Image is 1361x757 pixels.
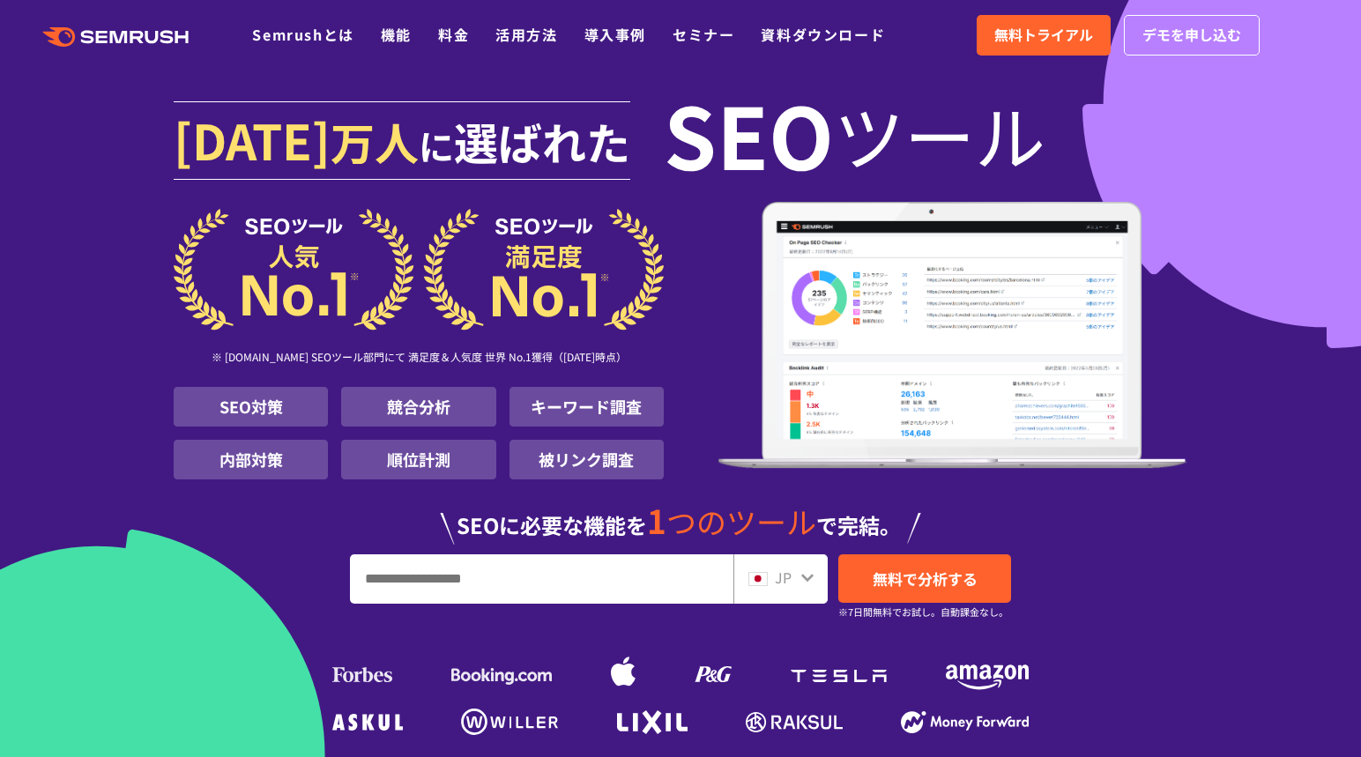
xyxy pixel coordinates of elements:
a: Semrushとは [252,24,353,45]
span: で完結。 [816,509,901,540]
small: ※7日間無料でお試し。自動課金なし。 [838,604,1008,620]
span: [DATE] [174,104,331,174]
span: に [419,120,454,171]
span: 選ばれた [454,109,630,173]
span: ツール [834,99,1045,169]
a: デモを申し込む [1124,15,1260,56]
a: 無料トライアル [977,15,1111,56]
li: 内部対策 [174,440,328,479]
li: 競合分析 [341,387,495,427]
span: 無料で分析する [873,568,978,590]
div: ※ [DOMAIN_NAME] SEOツール部門にて 満足度＆人気度 世界 No.1獲得（[DATE]時点） [174,330,664,387]
span: JP [775,567,792,588]
a: 資料ダウンロード [761,24,885,45]
li: 順位計測 [341,440,495,479]
li: 被リンク調査 [509,440,664,479]
span: 万人 [331,109,419,173]
input: URL、キーワードを入力してください [351,555,733,603]
span: 無料トライアル [994,24,1093,47]
a: 機能 [381,24,412,45]
span: 1 [647,496,666,544]
span: デモを申し込む [1142,24,1241,47]
a: 料金 [438,24,469,45]
a: 無料で分析する [838,554,1011,603]
span: つのツール [666,500,816,543]
span: SEO [664,99,834,169]
a: セミナー [673,24,734,45]
li: SEO対策 [174,387,328,427]
a: 活用方法 [495,24,557,45]
li: キーワード調査 [509,387,664,427]
div: SEOに必要な機能を [174,486,1187,545]
a: 導入事例 [584,24,646,45]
